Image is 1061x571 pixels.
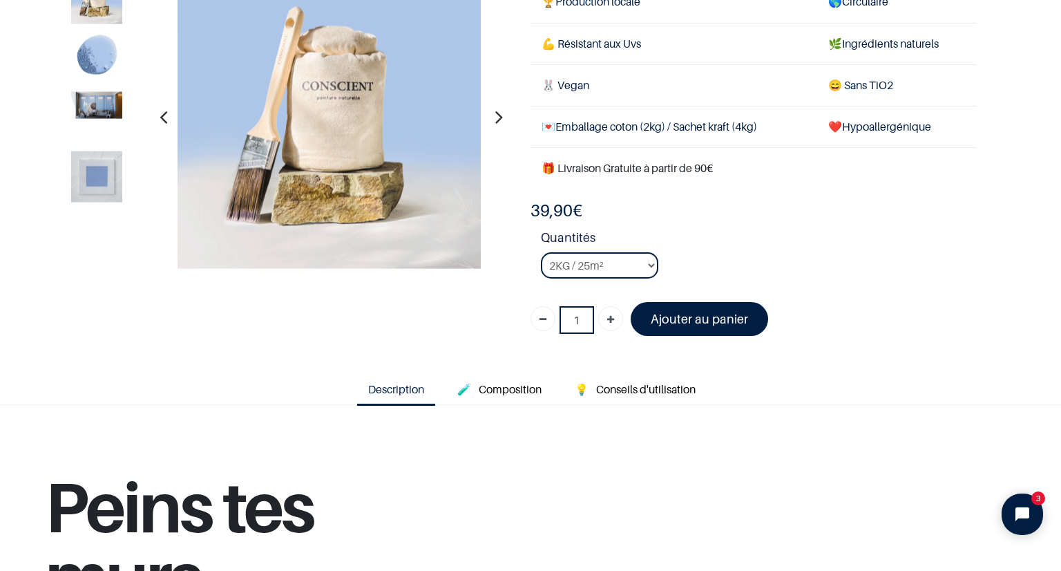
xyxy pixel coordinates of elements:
[479,382,542,396] span: Composition
[828,78,850,92] span: 😄 S
[530,200,573,221] span: 39,90
[817,64,977,106] td: ans TiO2
[530,106,817,147] td: Emballage coton (2kg) / Sachet kraft (4kg)
[71,151,122,203] img: Product image
[817,23,977,64] td: Ingrédients naturels
[71,92,122,119] img: Product image
[530,200,582,221] b: €
[575,382,589,396] span: 💡
[542,78,589,92] span: 🐰 Vegan
[542,161,713,175] font: 🎁 Livraison Gratuite à partir de 90€
[368,382,424,396] span: Description
[596,382,696,396] span: Conseils d'utilisation
[631,302,768,336] a: Ajouter au panier
[817,106,977,147] td: ❤️Hypoallergénique
[598,306,623,331] a: Ajouter
[651,312,748,326] font: Ajouter au panier
[457,382,471,396] span: 🧪
[542,37,641,50] span: 💪 Résistant aux Uvs
[541,228,977,252] strong: Quantités
[530,306,555,331] a: Supprimer
[990,482,1055,547] iframe: Tidio Chat
[828,37,842,50] span: 🌿
[71,32,122,84] img: Product image
[542,120,555,133] span: 💌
